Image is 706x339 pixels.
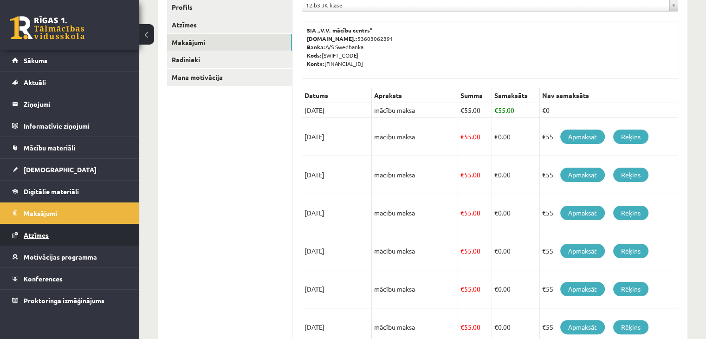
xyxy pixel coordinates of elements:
a: Aktuāli [12,72,128,93]
a: Ziņojumi [12,93,128,115]
td: [DATE] [302,156,372,194]
a: Apmaksāt [560,282,605,296]
td: mācību maksa [372,103,458,118]
a: Rēķins [613,282,648,296]
a: [DEMOGRAPHIC_DATA] [12,159,128,180]
td: 55.00 [458,270,492,308]
a: Maksājumi [12,202,128,224]
td: mācību maksa [372,194,458,232]
span: Konferences [24,274,63,283]
a: Apmaksāt [560,168,605,182]
th: Summa [458,88,492,103]
td: mācību maksa [372,156,458,194]
span: € [460,323,464,331]
td: €55 [540,232,678,270]
td: 55.00 [458,156,492,194]
a: Rēķins [613,130,648,144]
span: Atzīmes [24,231,49,239]
td: 55.00 [458,194,492,232]
b: Kods: [307,52,322,59]
span: Aktuāli [24,78,46,86]
a: Apmaksāt [560,244,605,258]
td: mācību maksa [372,270,458,308]
span: € [494,285,498,293]
span: € [494,132,498,141]
td: mācību maksa [372,232,458,270]
td: €0 [540,103,678,118]
span: € [494,323,498,331]
th: Samaksāts [492,88,540,103]
b: Konts: [307,60,324,67]
a: Mācību materiāli [12,137,128,158]
a: Atzīmes [167,16,292,33]
td: €55 [540,156,678,194]
td: 0.00 [492,118,540,156]
legend: Ziņojumi [24,93,128,115]
a: Informatīvie ziņojumi [12,115,128,137]
span: [DEMOGRAPHIC_DATA] [24,165,97,174]
a: Rēķins [613,168,648,182]
td: 0.00 [492,270,540,308]
a: Maksājumi [167,34,292,51]
td: 55.00 [458,103,492,118]
span: € [460,247,464,255]
td: €55 [540,118,678,156]
td: 55.00 [458,118,492,156]
span: € [494,209,498,217]
span: € [460,170,464,179]
legend: Maksājumi [24,202,128,224]
td: [DATE] [302,103,372,118]
td: 0.00 [492,156,540,194]
span: € [460,209,464,217]
b: Banka: [307,43,325,51]
a: Apmaksāt [560,320,605,334]
b: [DOMAIN_NAME].: [307,35,357,42]
td: [DATE] [302,118,372,156]
span: € [460,285,464,293]
span: Motivācijas programma [24,253,97,261]
th: Datums [302,88,372,103]
a: Motivācijas programma [12,246,128,267]
a: Rēķins [613,244,648,258]
a: Proktoringa izmēģinājums [12,290,128,311]
a: Rēķins [613,206,648,220]
a: Radinieki [167,51,292,68]
span: € [494,106,498,114]
a: Rēķins [613,320,648,334]
td: €55 [540,270,678,308]
a: Apmaksāt [560,206,605,220]
th: Nav samaksāts [540,88,678,103]
a: Sākums [12,50,128,71]
td: 0.00 [492,194,540,232]
a: Apmaksāt [560,130,605,144]
td: [DATE] [302,270,372,308]
span: Mācību materiāli [24,143,75,152]
td: [DATE] [302,232,372,270]
td: €55 [540,194,678,232]
span: € [460,132,464,141]
td: [DATE] [302,194,372,232]
a: Mana motivācija [167,69,292,86]
a: Konferences [12,268,128,289]
a: Digitālie materiāli [12,181,128,202]
p: 53603062391 A/S Swedbanka [SWIFT_CODE] [FINANCIAL_ID] [307,26,673,68]
span: Sākums [24,56,47,65]
a: Atzīmes [12,224,128,246]
legend: Informatīvie ziņojumi [24,115,128,137]
span: € [460,106,464,114]
td: 0.00 [492,232,540,270]
span: Digitālie materiāli [24,187,79,196]
b: SIA „V.V. mācību centrs” [307,26,373,34]
span: € [494,170,498,179]
td: 55.00 [492,103,540,118]
span: Proktoringa izmēģinājums [24,296,104,305]
th: Apraksts [372,88,458,103]
a: Rīgas 1. Tālmācības vidusskola [10,16,84,39]
span: € [494,247,498,255]
td: mācību maksa [372,118,458,156]
td: 55.00 [458,232,492,270]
